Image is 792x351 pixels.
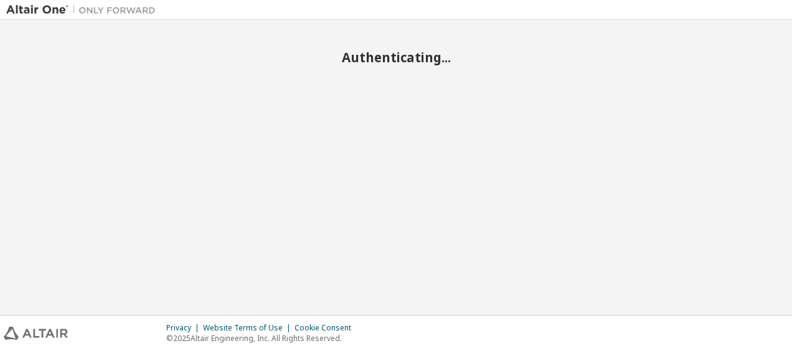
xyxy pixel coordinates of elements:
[166,333,359,344] p: © 2025 Altair Engineering, Inc. All Rights Reserved.
[203,323,295,333] div: Website Terms of Use
[6,4,162,16] img: Altair One
[166,323,203,333] div: Privacy
[295,323,359,333] div: Cookie Consent
[4,327,68,340] img: altair_logo.svg
[6,49,786,65] h2: Authenticating...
